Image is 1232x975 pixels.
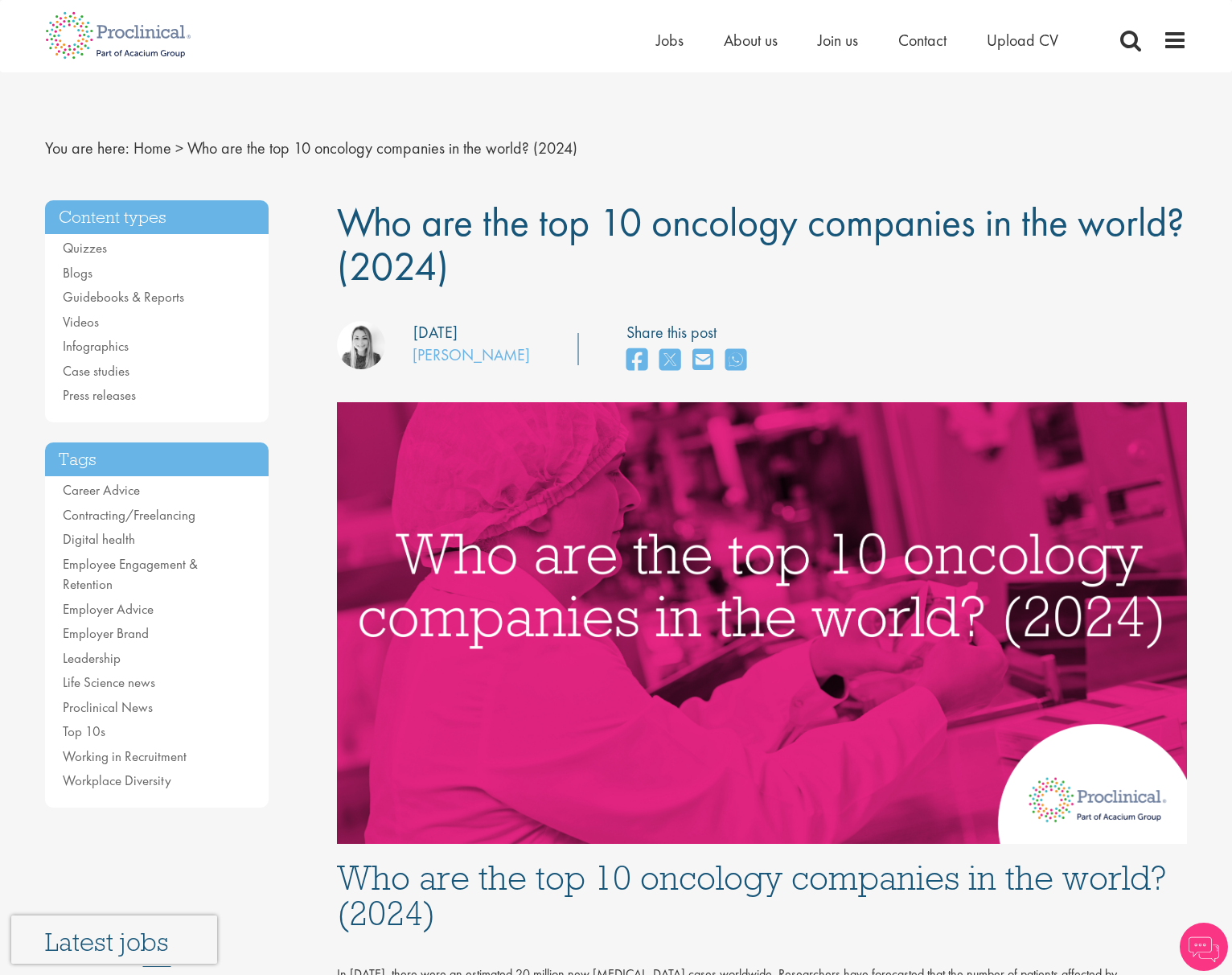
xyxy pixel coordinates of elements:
[63,288,184,306] a: Guidebooks & Reports
[63,506,195,524] a: Contracting/Freelancing
[45,138,129,158] span: You are here:
[63,771,171,789] a: Workplace Diversity
[63,264,92,282] a: Blogs
[63,698,153,716] a: Proclinical News
[45,442,269,477] h3: Tags
[63,649,121,667] a: Leadership
[63,722,105,740] a: Top 10s
[45,200,269,235] h3: Content types
[63,362,129,380] a: Case studies
[987,30,1058,51] a: Upload CV
[63,624,149,642] a: Employer Brand
[63,313,99,331] a: Videos
[1180,923,1228,971] img: Chatbot
[187,138,577,158] span: Who are the top 10 oncology companies in the world? (2024)
[63,555,198,594] a: Employee Engagement & Retention
[11,915,217,964] iframe: reCAPTCHA
[337,860,1188,931] h1: Who are the top 10 oncology companies in the world? (2024)
[337,321,385,369] img: Hannah Burke
[659,344,680,378] a: share on twitter
[725,344,746,378] a: share on whats app
[63,239,107,257] a: Quizzes
[898,30,947,51] a: Contact
[692,344,713,378] a: share on email
[63,747,187,765] a: Working in Recruitment
[175,138,183,158] span: >
[724,30,778,51] a: About us
[818,30,858,51] a: Join us
[63,386,136,404] a: Press releases
[63,530,135,548] a: Digital health
[626,344,647,378] a: share on facebook
[63,600,154,618] a: Employer Advice
[337,196,1185,292] span: Who are the top 10 oncology companies in the world? (2024)
[45,888,269,967] h3: Latest jobs
[63,673,155,691] a: Life Science news
[63,337,129,355] a: Infographics
[626,321,754,344] label: Share this post
[656,30,684,51] a: Jobs
[133,138,171,158] a: breadcrumb link
[63,481,140,499] a: Career Advice
[413,321,458,344] div: [DATE]
[413,344,530,365] a: [PERSON_NAME]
